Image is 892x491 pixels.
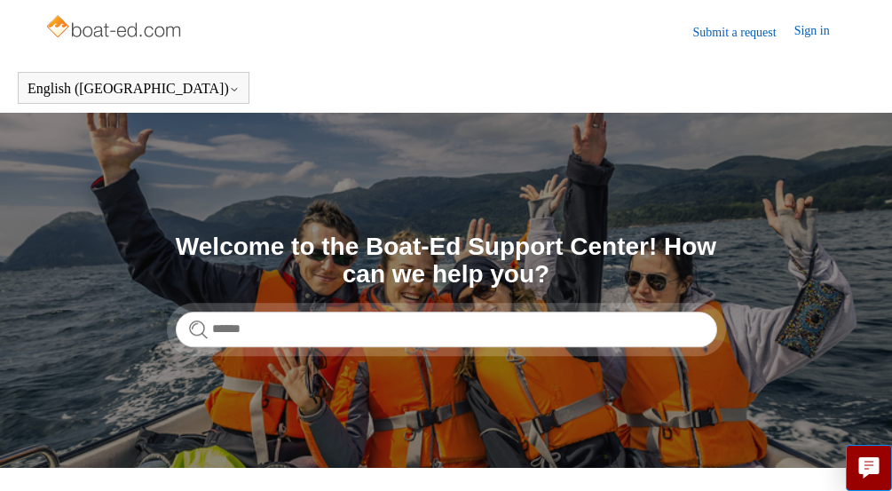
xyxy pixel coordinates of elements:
[176,234,717,289] h1: Welcome to the Boat-Ed Support Center! How can we help you?
[846,445,892,491] button: Live chat
[176,312,717,347] input: Search
[693,23,794,42] a: Submit a request
[794,21,848,43] a: Sign in
[28,81,240,97] button: English ([GEOGRAPHIC_DATA])
[44,11,186,46] img: Boat-Ed Help Center home page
